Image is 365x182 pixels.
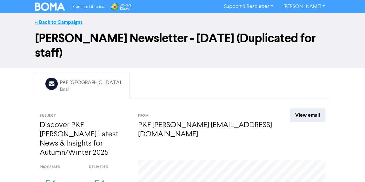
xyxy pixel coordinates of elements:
div: delivered [89,165,129,170]
a: [PERSON_NAME] [278,2,330,12]
div: From [138,113,276,119]
img: BOMA Logo [35,3,65,11]
div: processed [40,165,79,170]
h4: Discover PKF [PERSON_NAME] Latest News & Insights for Autumn/Winter 2025 [40,121,129,157]
div: Subject [40,113,129,119]
iframe: Chat Widget [333,152,365,182]
h1: [PERSON_NAME] Newsletter - [DATE] (Duplicated for staff) [35,31,330,60]
a: << Back to Campaigns [35,19,83,25]
h4: PKF [PERSON_NAME] [EMAIL_ADDRESS][DOMAIN_NAME] [138,121,276,139]
a: Support & Resources [219,2,278,12]
div: PKF [GEOGRAPHIC_DATA] [60,79,121,87]
div: Email [60,87,121,93]
img: Wolters Kluwer [110,3,131,11]
span: Premium Libraries: [72,5,105,9]
a: View email [290,108,325,122]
